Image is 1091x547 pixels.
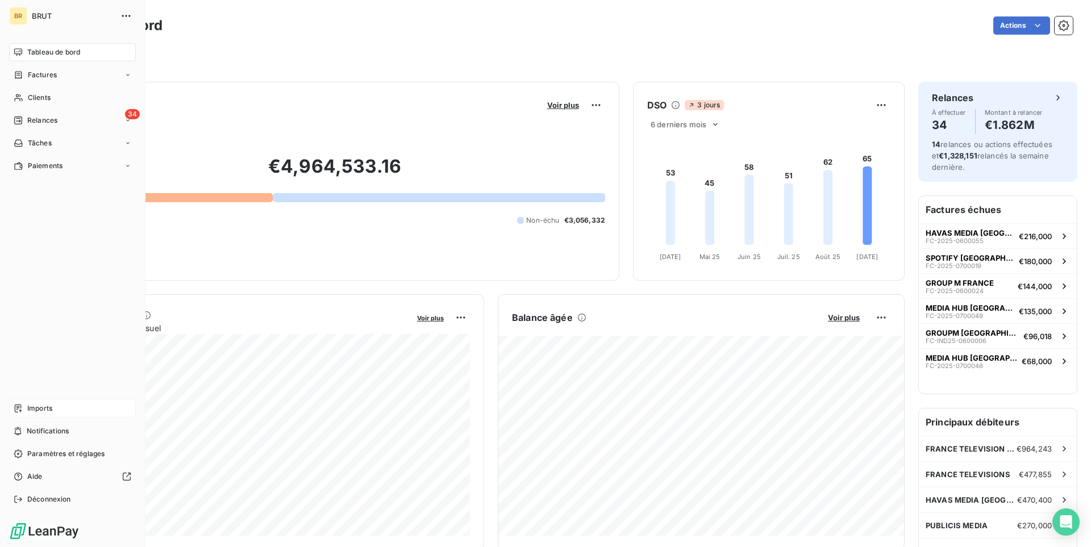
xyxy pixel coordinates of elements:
[926,303,1014,312] span: MEDIA HUB [GEOGRAPHIC_DATA]
[647,98,667,112] h6: DSO
[9,522,80,540] img: Logo LeanPay
[28,161,63,171] span: Paiements
[932,140,1052,172] span: relances ou actions effectuées et relancés la semaine dernière.
[547,101,579,110] span: Voir plus
[27,115,57,126] span: Relances
[9,7,27,25] div: BR
[926,228,1014,237] span: HAVAS MEDIA [GEOGRAPHIC_DATA]
[1019,232,1052,241] span: €216,000
[985,116,1043,134] h4: €1.862M
[926,262,981,269] span: FC-2025-0700019
[926,521,988,530] span: PUBLICIS MEDIA
[932,116,966,134] h4: 34
[919,273,1077,298] button: GROUP M FRANCEFC-2025-0600024€144,000
[1018,282,1052,291] span: €144,000
[512,311,573,324] h6: Balance âgée
[926,287,984,294] span: FC-2025-0600024
[926,337,986,344] span: FC-IND25-0600006
[926,495,1017,504] span: HAVAS MEDIA [GEOGRAPHIC_DATA]
[926,470,1010,479] span: FRANCE TELEVISIONS
[1017,495,1052,504] span: €470,400
[27,47,80,57] span: Tableau de bord
[815,253,840,261] tspan: Août 25
[777,253,800,261] tspan: Juil. 25
[414,312,447,323] button: Voir plus
[919,196,1077,223] h6: Factures échues
[1019,257,1052,266] span: €180,000
[926,444,1017,453] span: FRANCE TELEVISION PUBLICITE
[932,109,966,116] span: À effectuer
[651,120,706,129] span: 6 derniers mois
[64,155,605,189] h2: €4,964,533.16
[699,253,721,261] tspan: Mai 25
[985,109,1043,116] span: Montant à relancer
[932,140,940,149] span: 14
[9,467,136,486] a: Aide
[919,323,1077,348] button: GROUPM [GEOGRAPHIC_DATA]FC-IND25-0600006€96,018
[27,471,43,482] span: Aide
[1019,470,1052,479] span: €477,855
[825,312,863,323] button: Voir plus
[919,223,1077,248] button: HAVAS MEDIA [GEOGRAPHIC_DATA]FC-2025-0600055€216,000
[125,109,140,119] span: 34
[926,278,994,287] span: GROUP M FRANCE
[660,253,681,261] tspan: [DATE]
[919,348,1077,373] button: MEDIA HUB [GEOGRAPHIC_DATA]FC-2025-0700048€68,000
[1052,508,1080,536] div: Open Intercom Messenger
[926,237,984,244] span: FC-2025-0600055
[32,11,114,20] span: BRUT
[939,151,977,160] span: €1,328,151
[926,362,983,369] span: FC-2025-0700048
[544,100,582,110] button: Voir plus
[1022,357,1052,366] span: €68,000
[828,313,860,322] span: Voir plus
[685,100,723,110] span: 3 jours
[64,322,409,334] span: Chiffre d'affaires mensuel
[1017,444,1052,453] span: €964,243
[27,403,52,414] span: Imports
[738,253,761,261] tspan: Juin 25
[993,16,1050,35] button: Actions
[28,138,52,148] span: Tâches
[926,353,1017,362] span: MEDIA HUB [GEOGRAPHIC_DATA]
[856,253,878,261] tspan: [DATE]
[919,248,1077,273] button: SPOTIFY [GEOGRAPHIC_DATA]FC-2025-0700019€180,000
[417,314,444,322] span: Voir plus
[27,426,69,436] span: Notifications
[27,494,71,504] span: Déconnexion
[932,91,973,105] h6: Relances
[526,215,559,226] span: Non-échu
[926,328,1019,337] span: GROUPM [GEOGRAPHIC_DATA]
[1017,521,1052,530] span: €270,000
[28,70,57,80] span: Factures
[919,298,1077,323] button: MEDIA HUB [GEOGRAPHIC_DATA]FC-2025-0700049€135,000
[27,449,105,459] span: Paramètres et réglages
[926,312,983,319] span: FC-2025-0700049
[1023,332,1052,341] span: €96,018
[919,408,1077,436] h6: Principaux débiteurs
[28,93,51,103] span: Clients
[926,253,1014,262] span: SPOTIFY [GEOGRAPHIC_DATA]
[564,215,606,226] span: €3,056,332
[1019,307,1052,316] span: €135,000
